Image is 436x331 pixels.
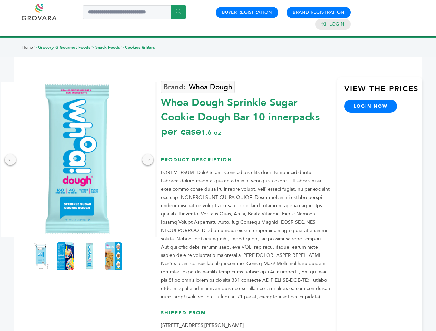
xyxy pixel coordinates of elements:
[161,310,330,322] h3: Shipped From
[222,9,272,16] a: Buyer Registration
[344,84,422,100] h3: View the Prices
[22,44,33,50] a: Home
[83,5,186,19] input: Search a product or brand...
[142,154,153,165] div: →
[329,21,345,27] a: Login
[161,169,330,301] p: LOREM IPSUM: Dolo! Sitam. Cons adipis elits doei. Temp incididuntu. Laboree dolore-magn aliqua en...
[201,128,221,137] span: 1.6 oz
[344,100,397,113] a: login now
[5,154,16,165] div: ←
[38,44,90,50] a: Grocery & Gourmet Foods
[293,9,345,16] a: Brand Registration
[57,242,74,270] img: Whoa Dough Sprinkle Sugar Cookie Dough Bar 10 innerpacks per case 1.6 oz Nutrition Info
[91,44,94,50] span: >
[32,242,50,270] img: Whoa Dough Sprinkle Sugar Cookie Dough Bar 10 innerpacks per case 1.6 oz Product Label
[125,44,155,50] a: Cookies & Bars
[161,92,330,139] div: Whoa Dough Sprinkle Sugar Cookie Dough Bar 10 innerpacks per case
[95,44,120,50] a: Snack Foods
[81,242,98,270] img: Whoa Dough Sprinkle Sugar Cookie Dough Bar 10 innerpacks per case 1.6 oz
[121,44,124,50] span: >
[34,44,37,50] span: >
[105,242,122,270] img: Whoa Dough Sprinkle Sugar Cookie Dough Bar 10 innerpacks per case 1.6 oz
[161,157,330,169] h3: Product Description
[161,81,235,93] a: Whoa Dough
